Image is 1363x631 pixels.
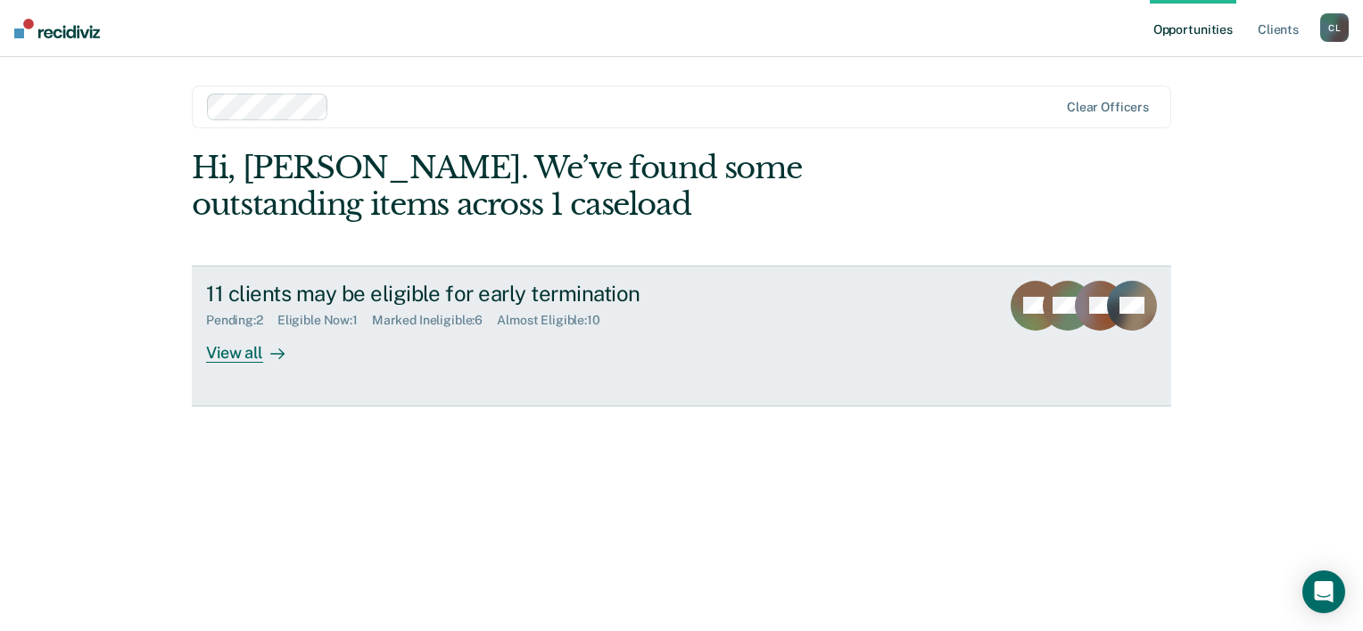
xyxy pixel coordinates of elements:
div: 11 clients may be eligible for early termination [206,281,832,307]
div: View all [206,328,306,363]
div: Hi, [PERSON_NAME]. We’ve found some outstanding items across 1 caseload [192,150,975,223]
div: Open Intercom Messenger [1302,570,1345,613]
img: Recidiviz [14,19,100,38]
div: C L [1320,13,1349,42]
div: Almost Eligible : 10 [497,313,615,328]
div: Marked Ineligible : 6 [372,313,497,328]
div: Clear officers [1067,100,1149,115]
button: CL [1320,13,1349,42]
div: Pending : 2 [206,313,277,328]
a: 11 clients may be eligible for early terminationPending:2Eligible Now:1Marked Ineligible:6Almost ... [192,266,1171,406]
div: Eligible Now : 1 [277,313,372,328]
